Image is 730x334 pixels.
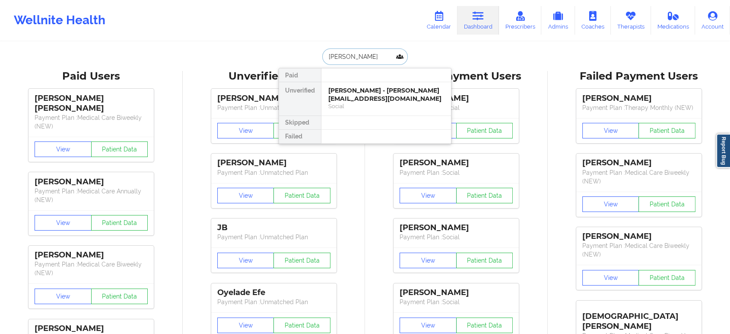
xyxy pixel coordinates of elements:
a: Admins [541,6,575,35]
p: Payment Plan : Medical Care Biweekly (NEW) [35,260,148,277]
a: Report Bug [716,134,730,168]
button: View [582,123,639,138]
div: [PERSON_NAME] [400,158,513,168]
button: Patient Data [456,253,513,268]
a: Therapists [611,6,651,35]
a: Coaches [575,6,611,35]
button: Patient Data [273,253,330,268]
button: View [217,253,274,268]
p: Payment Plan : Unmatched Plan [217,168,330,177]
button: View [217,318,274,333]
a: Calendar [420,6,457,35]
div: Social [328,103,444,110]
button: View [217,188,274,203]
button: View [35,215,92,231]
div: Unverified [279,82,321,116]
button: Patient Data [273,123,330,138]
button: Patient Data [456,123,513,138]
div: Skipped [279,116,321,130]
p: Payment Plan : Social [400,233,513,241]
div: [PERSON_NAME] [217,158,330,168]
button: Patient Data [638,270,695,286]
button: Patient Data [456,318,513,333]
button: Patient Data [638,123,695,138]
p: Payment Plan : Medical Care Biweekly (NEW) [35,113,148,131]
p: Payment Plan : Social [400,103,513,112]
button: Patient Data [91,215,148,231]
p: Payment Plan : Social [400,298,513,306]
p: Payment Plan : Medical Care Biweekly (NEW) [582,168,695,186]
p: Payment Plan : Unmatched Plan [217,298,330,306]
button: Patient Data [273,188,330,203]
p: Payment Plan : Unmatched Plan [217,103,330,112]
button: View [35,141,92,157]
div: Paid Users [6,70,177,83]
div: Oyelade Efe [217,288,330,298]
button: View [217,123,274,138]
div: [PERSON_NAME] [217,93,330,103]
div: [PERSON_NAME] - [PERSON_NAME][EMAIL_ADDRESS][DOMAIN_NAME] [328,87,444,103]
div: Skipped Payment Users [371,70,542,83]
button: Patient Data [91,141,148,157]
p: Payment Plan : Medical Care Biweekly (NEW) [582,241,695,259]
div: [PERSON_NAME] [400,93,513,103]
div: [PERSON_NAME] [582,93,695,103]
div: Unverified Users [189,70,359,83]
button: View [400,188,457,203]
div: [PERSON_NAME] [400,288,513,298]
a: Dashboard [457,6,499,35]
a: Prescribers [499,6,542,35]
div: [PERSON_NAME] [400,223,513,233]
div: [PERSON_NAME] [35,177,148,187]
button: Patient Data [456,188,513,203]
button: Patient Data [91,289,148,304]
div: JB [217,223,330,233]
p: Payment Plan : Medical Care Annually (NEW) [35,187,148,204]
a: Medications [651,6,695,35]
a: Account [695,6,730,35]
button: Patient Data [638,196,695,212]
button: View [400,318,457,333]
div: [PERSON_NAME] [582,231,695,241]
div: Paid [279,68,321,82]
div: Failed [279,130,321,144]
button: View [400,253,457,268]
div: [PERSON_NAME] [PERSON_NAME] [35,93,148,113]
p: Payment Plan : Social [400,168,513,177]
div: [PERSON_NAME] [35,324,148,334]
button: View [35,289,92,304]
div: [PERSON_NAME] [582,158,695,168]
button: Patient Data [273,318,330,333]
p: Payment Plan : Therapy Monthly (NEW) [582,103,695,112]
button: View [582,270,639,286]
div: [DEMOGRAPHIC_DATA][PERSON_NAME] [582,305,695,331]
div: Failed Payment Users [554,70,724,83]
p: Payment Plan : Unmatched Plan [217,233,330,241]
div: [PERSON_NAME] [35,250,148,260]
button: View [582,196,639,212]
